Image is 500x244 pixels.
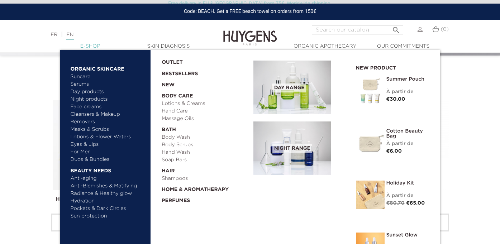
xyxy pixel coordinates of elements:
a: Massage Oils [162,115,248,123]
a: Hair [162,164,248,175]
span: €80.70 [386,201,405,206]
a: Night products [71,96,139,103]
img: Huygens [223,19,277,47]
a: Cleansers & Makeup Removers [71,111,146,126]
a: Anti-aging [71,175,146,182]
span: €65.00 [406,201,425,206]
div: À partir de [386,88,429,96]
a: Serums [71,81,146,88]
a: Sun protection [71,212,146,220]
a: OUTLET [162,55,242,66]
a: For Men [71,148,146,156]
h2: Bestsellers [51,81,449,95]
div: À partir de [51,235,143,242]
div: | [47,30,203,39]
a: Day products [71,88,146,96]
a: Holiday Kit [386,181,429,186]
a: Home & Aromatherapy [162,182,248,193]
img: routine_jour_banner.jpg [253,61,331,114]
a: Cotton Beauty Bag [386,129,429,139]
a: Organic Skincare [71,62,146,73]
a: Masks & Scrubs [71,126,146,133]
a: Soap Bars [162,156,248,164]
a: Organic Apothecary [289,43,361,50]
a: New [162,78,248,89]
img: Cotton Beauty Bag [356,129,385,157]
a: Perfumes [162,193,248,205]
img: Summer pouch [356,77,385,105]
a: Shampoos [162,175,248,182]
a: Hyaluronic Acid Concentrate [56,197,138,202]
a: Duos & Bundles [71,156,146,163]
a: Eyes & Lips [71,141,146,148]
i:  [392,24,400,32]
span: Night Range [272,144,312,153]
a: Hand Wash [162,149,248,156]
span: Day Range [272,83,306,92]
a: Summer pouch [386,77,429,82]
a: Pockets & Dark Circles [71,205,146,212]
a: Body Scrubs [162,141,248,149]
a: Radiance & Healthy glow [71,190,146,197]
a: Our commitments [367,43,439,50]
a: Lotions & Creams [162,100,248,107]
a: Body Wash [162,134,248,141]
a: Anti-Blemishes & Matifying [71,182,146,190]
a: Skin Diagnosis [133,43,204,50]
a: Hand Care [162,107,248,115]
img: Holiday kit [356,181,385,209]
a: Beauty needs [71,163,146,175]
input: Search [312,25,403,34]
img: Hyaluronic Acid Concentrate [53,100,142,190]
a: Day Range [253,61,345,114]
a: Bath [162,123,248,134]
span: €30.00 [386,97,405,102]
a: Night Range [253,121,345,175]
a: Bestsellers [162,66,242,78]
a: Face creams [71,103,146,111]
img: routine_nuit_banner.jpg [253,121,331,175]
a: E-Shop [54,43,126,50]
div: À partir de [386,192,429,200]
a: Hydration [71,197,146,205]
button:  [390,23,403,33]
h2: New product [356,63,429,71]
a: Lotions & Flower Waters [71,133,146,141]
a: FR [51,32,57,37]
a: Discover [51,214,143,231]
a: EN [66,32,73,40]
span: (0) [441,27,449,32]
span: €6.00 [386,149,402,154]
a: Body Care [162,89,248,100]
div: À partir de [386,140,429,148]
a: Sunset Glow [386,233,429,238]
a: Suncare [71,73,146,81]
